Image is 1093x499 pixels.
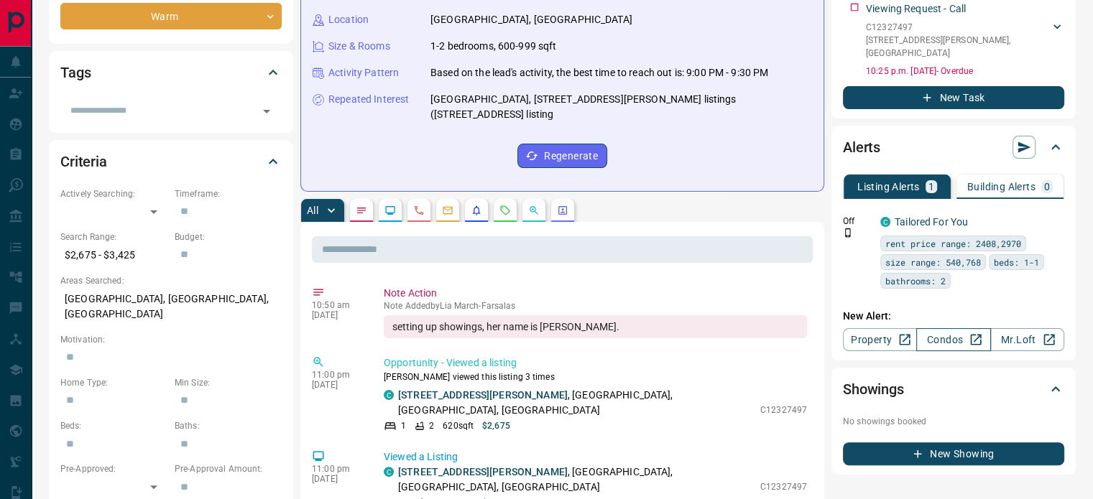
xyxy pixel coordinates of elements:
[843,136,880,159] h2: Alerts
[356,205,367,216] svg: Notes
[384,205,396,216] svg: Lead Browsing Activity
[257,101,277,121] button: Open
[1044,182,1050,192] p: 0
[312,370,362,380] p: 11:00 pm
[384,355,807,370] p: Opportunity - Viewed a listing
[885,274,946,288] span: bathrooms: 2
[328,39,390,54] p: Size & Rooms
[990,328,1064,351] a: Mr.Loft
[528,205,540,216] svg: Opportunities
[312,380,362,390] p: [DATE]
[843,86,1064,109] button: New Task
[885,255,981,269] span: size range: 540,768
[175,187,282,200] p: Timeframe:
[312,474,362,484] p: [DATE]
[843,415,1064,428] p: No showings booked
[60,61,91,84] h2: Tags
[866,18,1064,62] div: C12327497[STREET_ADDRESS][PERSON_NAME],[GEOGRAPHIC_DATA]
[312,310,362,320] p: [DATE]
[60,187,167,200] p: Actively Searching:
[760,480,807,493] p: C12327497
[895,216,968,228] a: Tailored For You
[967,182,1036,192] p: Building Alerts
[60,274,282,287] p: Areas Searched:
[413,205,425,216] svg: Calls
[60,55,282,90] div: Tags
[175,419,282,432] p: Baths:
[843,228,853,238] svg: Push Notification Only
[398,388,753,418] p: , [GEOGRAPHIC_DATA], [GEOGRAPHIC_DATA], [GEOGRAPHIC_DATA]
[307,205,318,215] p: All
[60,3,282,29] div: Warm
[60,419,167,432] p: Beds:
[60,230,167,243] p: Search Range:
[384,370,807,383] p: [PERSON_NAME] viewed this listing 3 times
[175,462,282,475] p: Pre-Approval Amount:
[430,92,812,122] p: [GEOGRAPHIC_DATA], [STREET_ADDRESS][PERSON_NAME] listings ([STREET_ADDRESS] listing
[430,12,632,27] p: [GEOGRAPHIC_DATA], [GEOGRAPHIC_DATA]
[843,378,904,401] h2: Showings
[328,65,399,80] p: Activity Pattern
[866,34,1050,60] p: [STREET_ADDRESS][PERSON_NAME] , [GEOGRAPHIC_DATA]
[384,315,807,338] div: setting up showings, her name is [PERSON_NAME].
[60,333,282,346] p: Motivation:
[429,419,434,432] p: 2
[384,301,807,311] p: Note Added by Lia March-Farsalas
[517,144,607,168] button: Regenerate
[482,419,510,432] p: $2,675
[384,390,394,400] div: condos.ca
[760,404,807,416] p: C12327497
[398,389,568,401] a: [STREET_ADDRESS][PERSON_NAME]
[60,243,167,267] p: $2,675 - $3,425
[175,230,282,243] p: Budget:
[175,376,282,389] p: Min Size:
[843,130,1064,164] div: Alerts
[866,1,966,17] p: Viewing Request - Call
[471,205,482,216] svg: Listing Alerts
[557,205,568,216] svg: Agent Actions
[328,92,409,107] p: Repeated Interest
[499,205,511,216] svg: Requests
[384,449,807,465] p: Viewed a Listing
[430,65,768,80] p: Based on the lead's activity, the best time to reach out is: 9:00 PM - 9:30 PM
[916,328,990,351] a: Condos
[312,300,362,310] p: 10:50 am
[398,465,753,495] p: , [GEOGRAPHIC_DATA], [GEOGRAPHIC_DATA], [GEOGRAPHIC_DATA]
[928,182,934,192] p: 1
[312,464,362,474] p: 11:00 pm
[398,466,568,477] a: [STREET_ADDRESS][PERSON_NAME]
[384,467,394,477] div: condos.ca
[328,12,369,27] p: Location
[401,419,406,432] p: 1
[843,215,872,228] p: Off
[384,286,807,301] p: Note Action
[843,372,1064,406] div: Showings
[443,419,474,432] p: 620 sqft
[866,21,1050,34] p: C12327497
[843,328,917,351] a: Property
[857,182,920,192] p: Listing Alerts
[60,150,107,173] h2: Criteria
[60,287,282,326] p: [GEOGRAPHIC_DATA], [GEOGRAPHIC_DATA], [GEOGRAPHIC_DATA]
[994,255,1039,269] span: beds: 1-1
[880,217,890,227] div: condos.ca
[60,376,167,389] p: Home Type:
[843,309,1064,324] p: New Alert:
[442,205,453,216] svg: Emails
[866,65,1064,78] p: 10:25 p.m. [DATE] - Overdue
[430,39,556,54] p: 1-2 bedrooms, 600-999 sqft
[885,236,1021,251] span: rent price range: 2408,2970
[60,462,167,475] p: Pre-Approved:
[60,144,282,179] div: Criteria
[843,442,1064,465] button: New Showing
